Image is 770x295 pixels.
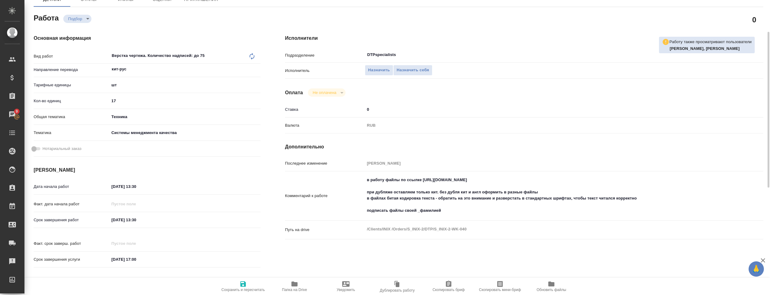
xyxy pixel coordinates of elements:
span: Нотариальный заказ [43,146,81,152]
p: Путь на drive [285,227,365,233]
b: [PERSON_NAME], [PERSON_NAME] [670,46,740,51]
span: Уведомить [337,288,355,292]
h4: Основная информация [34,35,261,42]
p: Направление перевода [34,67,109,73]
div: Системы менеджмента качества [109,128,261,138]
input: ✎ Введи что-нибудь [109,255,163,264]
input: Пустое поле [109,200,163,208]
button: Уведомить [320,278,372,295]
div: Подбор [308,88,346,97]
input: Пустое поле [109,239,163,248]
button: Дублировать работу [372,278,423,295]
p: Ставка [285,106,365,113]
p: Подразделение [285,52,365,58]
input: ✎ Введи что-нибудь [109,182,163,191]
button: Обновить файлы [526,278,577,295]
p: Вид работ [34,53,109,59]
h4: Дополнительно [285,143,763,151]
input: Пустое поле [365,159,724,168]
input: ✎ Введи что-нибудь [109,215,163,224]
div: RUB [365,120,724,131]
button: Open [720,54,721,55]
div: Техника [109,112,261,122]
span: 🙏 [751,263,761,275]
span: Сохранить и пересчитать [221,288,265,292]
button: Подбор [66,16,84,21]
p: Факт. срок заверш. работ [34,241,109,247]
a: 9 [2,107,23,122]
p: Исполнитель [285,68,365,74]
textarea: /Clients/INIX /Orders/S_INIX-2/DTP/S_INIX-2-WK-040 [365,224,724,234]
p: Факт. дата начала работ [34,201,109,207]
span: Назначить себя [397,67,429,74]
button: Сохранить и пересчитать [217,278,269,295]
button: 🙏 [749,261,764,277]
span: Дублировать работу [380,288,415,293]
span: Скопировать мини-бриф [479,288,521,292]
p: Срок завершения работ [34,217,109,223]
span: Скопировать бриф [432,288,465,292]
div: Подбор [63,15,91,23]
p: Общая тематика [34,114,109,120]
button: Open [257,69,258,70]
p: Дата начала работ [34,184,109,190]
span: Назначить [368,67,390,74]
span: Папка на Drive [282,288,307,292]
button: Назначить [365,65,393,76]
h4: Оплата [285,89,303,96]
span: Обновить файлы [537,288,566,292]
p: Валюта [285,122,365,129]
button: Папка на Drive [269,278,320,295]
p: Тарифные единицы [34,82,109,88]
h2: Работа [34,12,59,23]
p: Заборова Александра, Климентовский Сергей [670,46,752,52]
p: Последнее изменение [285,160,365,166]
p: Срок завершения услуги [34,256,109,263]
span: 9 [12,108,21,114]
p: Тематика [34,130,109,136]
input: ✎ Введи что-нибудь [365,105,724,114]
p: Комментарий к работе [285,193,365,199]
p: Кол-во единиц [34,98,109,104]
textarea: в работу файлы по ссылке [URL][DOMAIN_NAME] при дубляже оставляем только кит. без дубля кит и анг... [365,175,724,216]
button: Скопировать бриф [423,278,474,295]
button: Скопировать мини-бриф [474,278,526,295]
button: Не оплачена [311,90,338,95]
h4: Исполнители [285,35,763,42]
h4: [PERSON_NAME] [34,166,261,174]
button: Назначить себя [393,65,432,76]
input: ✎ Введи что-нибудь [109,96,261,105]
h2: 0 [752,14,756,25]
p: Работу также просматривают пользователи [669,39,752,45]
div: шт [109,80,261,90]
